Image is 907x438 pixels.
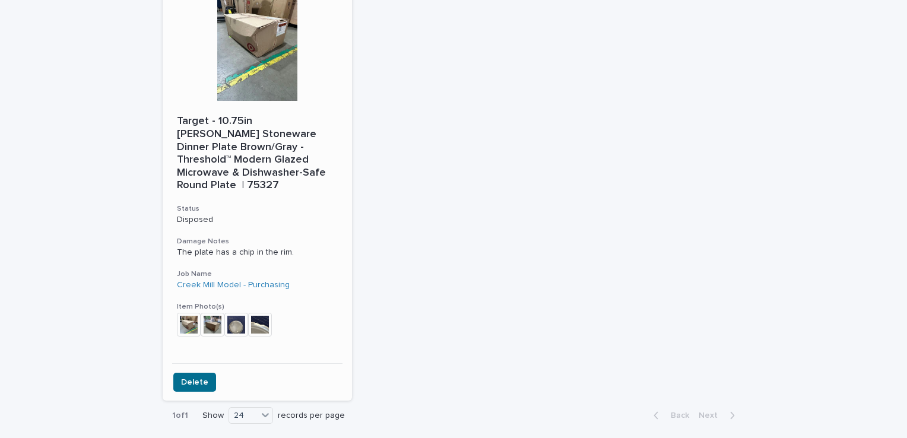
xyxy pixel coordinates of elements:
[699,411,725,420] span: Next
[173,373,216,392] button: Delete
[229,410,258,422] div: 24
[177,280,290,290] a: Creek Mill Model - Purchasing
[202,411,224,421] p: Show
[664,411,689,420] span: Back
[163,401,198,430] p: 1 of 1
[177,204,338,214] h3: Status
[177,115,338,192] p: Target - 10.75in [PERSON_NAME] Stoneware Dinner Plate Brown/Gray - Threshold™ Modern Glazed Micro...
[177,237,338,246] h3: Damage Notes
[181,376,208,388] span: Delete
[644,410,694,421] button: Back
[177,215,338,225] p: Disposed
[177,302,338,312] h3: Item Photo(s)
[278,411,345,421] p: records per page
[177,269,338,279] h3: Job Name
[694,410,744,421] button: Next
[177,247,338,258] p: The plate has a chip in the rim.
